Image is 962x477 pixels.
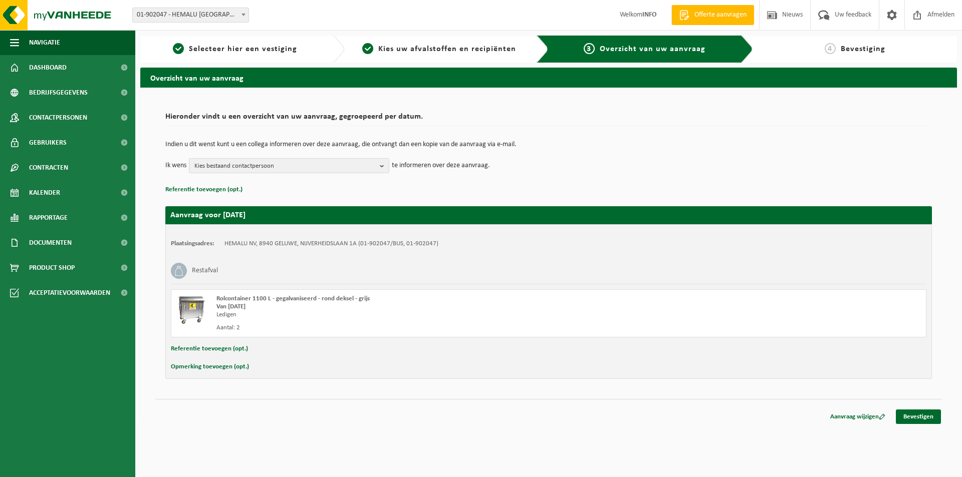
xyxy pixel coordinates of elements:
[29,180,60,205] span: Kalender
[165,158,186,173] p: Ik wens
[133,8,249,22] span: 01-902047 - HEMALU NV - GELUWE
[171,342,248,355] button: Referentie toevoegen (opt.)
[216,311,589,319] div: Ledigen
[29,105,87,130] span: Contactpersonen
[29,280,110,305] span: Acceptatievoorwaarden
[350,43,529,55] a: 2Kies uw afvalstoffen en recipiënten
[29,55,67,80] span: Dashboard
[145,43,325,55] a: 1Selecteer hier een vestiging
[165,141,932,148] p: Indien u dit wenst kunt u een collega informeren over deze aanvraag, die ontvangt dan een kopie v...
[642,11,656,19] strong: INFO
[165,113,932,126] h2: Hieronder vindt u een overzicht van uw aanvraag, gegroepeerd per datum.
[378,45,516,53] span: Kies uw afvalstoffen en recipiënten
[896,409,941,424] a: Bevestigen
[171,360,249,373] button: Opmerking toevoegen (opt.)
[692,10,749,20] span: Offerte aanvragen
[173,43,184,54] span: 1
[584,43,595,54] span: 3
[29,155,68,180] span: Contracten
[192,263,218,279] h3: Restafval
[216,324,589,332] div: Aantal: 2
[841,45,885,53] span: Bevestiging
[216,303,246,310] strong: Van [DATE]
[189,158,389,173] button: Kies bestaand contactpersoon
[5,455,167,477] iframe: chat widget
[671,5,754,25] a: Offerte aanvragen
[29,130,67,155] span: Gebruikers
[216,295,370,302] span: Rolcontainer 1100 L - gegalvaniseerd - rond deksel - grijs
[170,211,246,219] strong: Aanvraag voor [DATE]
[176,295,206,325] img: WB-1100-GAL-GY-02.png
[392,158,490,173] p: te informeren over deze aanvraag.
[600,45,705,53] span: Overzicht van uw aanvraag
[29,30,60,55] span: Navigatie
[29,255,75,280] span: Product Shop
[171,240,214,247] strong: Plaatsingsadres:
[165,183,243,196] button: Referentie toevoegen (opt.)
[362,43,373,54] span: 2
[29,205,68,230] span: Rapportage
[224,240,438,248] td: HEMALU NV, 8940 GELUWE, NIJVERHEIDSLAAN 1A (01-902047/BUS, 01-902047)
[194,159,376,174] span: Kies bestaand contactpersoon
[823,409,893,424] a: Aanvraag wijzigen
[189,45,297,53] span: Selecteer hier een vestiging
[29,230,72,255] span: Documenten
[132,8,249,23] span: 01-902047 - HEMALU NV - GELUWE
[825,43,836,54] span: 4
[140,68,957,87] h2: Overzicht van uw aanvraag
[29,80,88,105] span: Bedrijfsgegevens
